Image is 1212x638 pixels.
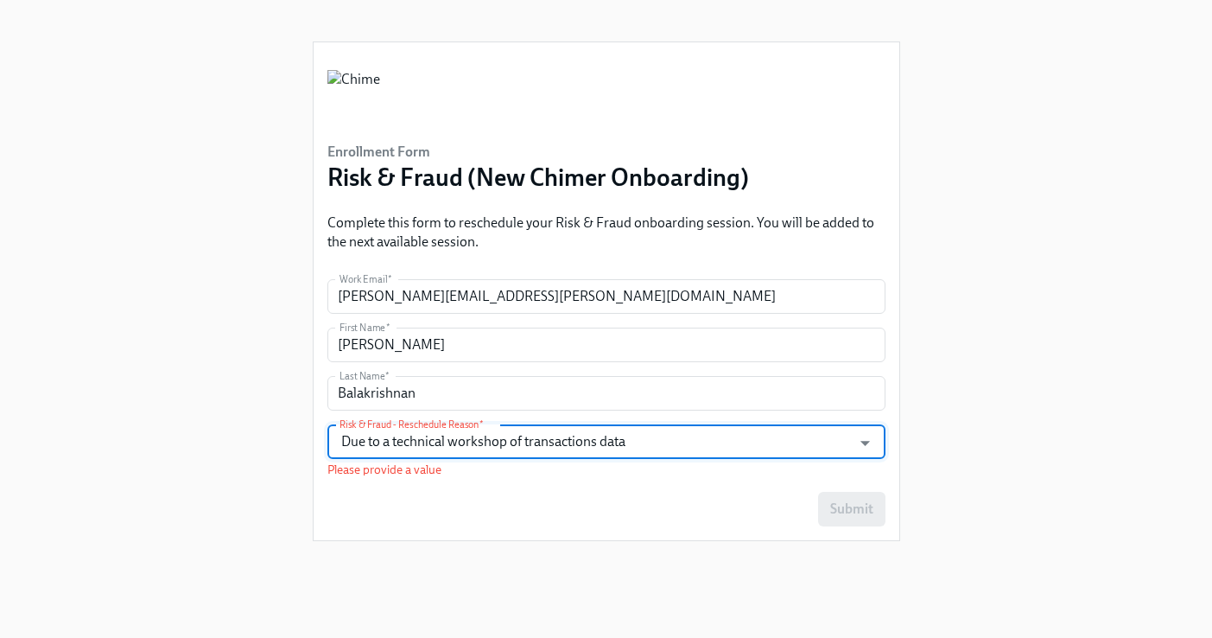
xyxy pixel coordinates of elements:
[327,143,749,162] h6: Enrollment Form
[327,70,380,122] img: Chime
[327,162,749,193] h3: Risk & Fraud (New Chimer Onboarding)
[327,462,885,478] p: Please provide a value
[327,214,885,252] p: Complete this form to reschedule your Risk & Fraud onboarding session. You will be added to the n...
[852,430,879,456] button: Open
